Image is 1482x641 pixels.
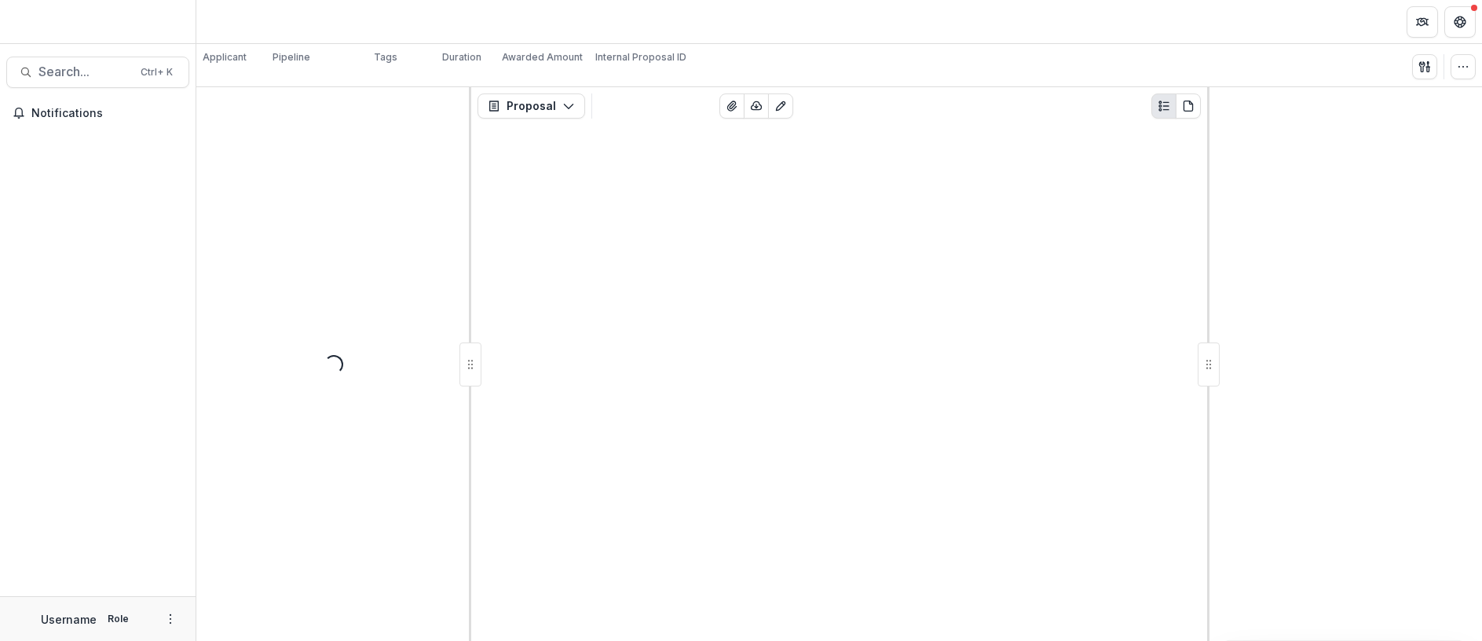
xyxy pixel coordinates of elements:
[203,50,247,64] p: Applicant
[478,93,585,119] button: Proposal
[6,101,189,126] button: Notifications
[1444,6,1476,38] button: Get Help
[273,50,310,64] p: Pipeline
[502,50,583,64] p: Awarded Amount
[137,64,176,81] div: Ctrl + K
[768,93,793,119] button: Edit as form
[374,50,397,64] p: Tags
[31,107,183,120] span: Notifications
[595,50,686,64] p: Internal Proposal ID
[41,611,97,628] p: Username
[6,57,189,88] button: Search...
[1176,93,1201,119] button: PDF view
[442,50,481,64] p: Duration
[38,64,131,79] span: Search...
[103,612,134,626] p: Role
[1407,6,1438,38] button: Partners
[719,93,745,119] button: View Attached Files
[1151,93,1176,119] button: Plaintext view
[161,610,180,628] button: More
